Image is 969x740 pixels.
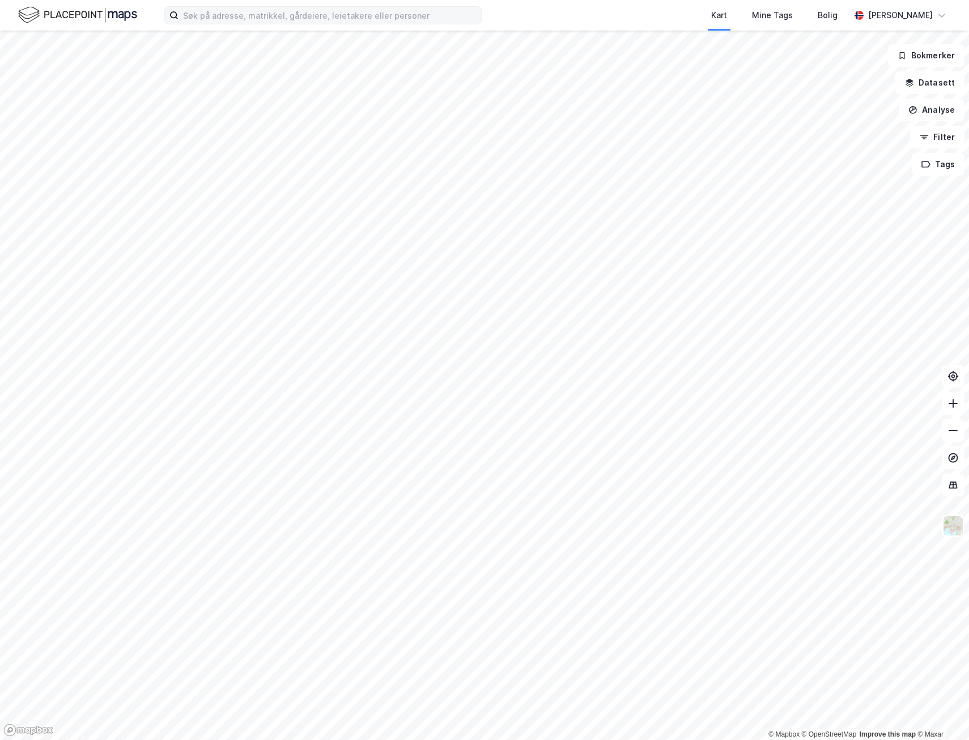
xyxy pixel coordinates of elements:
[711,8,727,22] div: Kart
[752,8,793,22] div: Mine Tags
[178,7,481,24] input: Søk på adresse, matrikkel, gårdeiere, leietakere eller personer
[868,8,933,22] div: [PERSON_NAME]
[912,686,969,740] iframe: Chat Widget
[18,5,137,25] img: logo.f888ab2527a4732fd821a326f86c7f29.svg
[818,8,838,22] div: Bolig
